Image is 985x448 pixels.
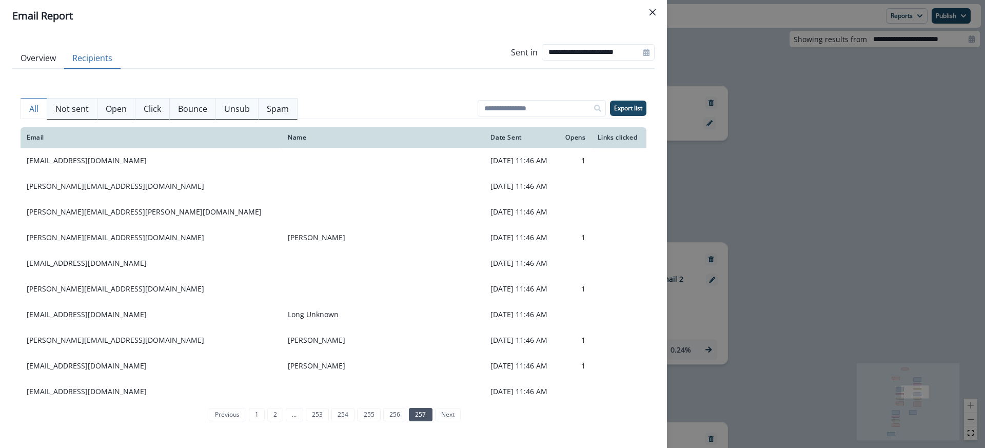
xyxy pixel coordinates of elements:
td: [PERSON_NAME][EMAIL_ADDRESS][DOMAIN_NAME] [21,276,282,302]
td: 1 [558,276,592,302]
div: Date Sent [490,133,551,142]
a: Page 254 [331,408,354,421]
td: 1 [558,225,592,250]
a: Page 256 [383,408,406,421]
p: [DATE] 11:46 AM [490,361,551,371]
p: Spam [267,103,289,115]
td: 1 [558,353,592,379]
button: Close [644,4,661,21]
td: [PERSON_NAME][EMAIL_ADDRESS][PERSON_NAME][DOMAIN_NAME] [21,199,282,225]
td: [PERSON_NAME][EMAIL_ADDRESS][DOMAIN_NAME] [21,327,282,353]
div: Opens [564,133,586,142]
a: Page 255 [357,408,380,421]
td: [PERSON_NAME] [282,353,484,379]
p: [DATE] 11:46 AM [490,207,551,217]
p: [DATE] 11:46 AM [490,181,551,191]
p: Bounce [178,103,207,115]
p: Open [106,103,127,115]
td: [EMAIL_ADDRESS][DOMAIN_NAME] [21,302,282,327]
button: Export list [610,101,646,116]
td: [EMAIL_ADDRESS][DOMAIN_NAME] [21,250,282,276]
ul: Pagination [206,408,461,421]
p: Unsub [224,103,250,115]
td: [PERSON_NAME] [282,327,484,353]
td: [PERSON_NAME][EMAIL_ADDRESS][DOMAIN_NAME] [21,225,282,250]
a: Jump backward [286,408,303,421]
a: Page 253 [306,408,329,421]
p: Export list [614,105,642,112]
p: All [29,103,38,115]
td: Long Unknown [282,302,484,327]
div: Email Report [12,8,655,24]
p: [DATE] 11:46 AM [490,386,551,397]
div: Links clicked [598,133,640,142]
div: Name [288,133,478,142]
p: Click [144,103,161,115]
td: 1 [558,148,592,173]
div: Email [27,133,275,142]
td: 1 [558,327,592,353]
td: [EMAIL_ADDRESS][DOMAIN_NAME] [21,353,282,379]
p: [DATE] 11:46 AM [490,155,551,166]
p: Not sent [55,103,89,115]
button: Recipients [64,48,121,69]
td: [EMAIL_ADDRESS][DOMAIN_NAME] [21,148,282,173]
p: [DATE] 11:46 AM [490,335,551,345]
p: Sent in [511,46,538,59]
p: [DATE] 11:46 AM [490,258,551,268]
p: [DATE] 11:46 AM [490,232,551,243]
td: [EMAIL_ADDRESS][DOMAIN_NAME] [21,379,282,404]
a: Page 1 [249,408,265,421]
td: [PERSON_NAME] [282,225,484,250]
p: [DATE] 11:46 AM [490,309,551,320]
button: Overview [12,48,64,69]
td: [PERSON_NAME][EMAIL_ADDRESS][DOMAIN_NAME] [21,173,282,199]
a: Page 257 is your current page [409,408,432,421]
p: [DATE] 11:46 AM [490,284,551,294]
a: Previous page [209,408,246,421]
a: Page 2 [267,408,283,421]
